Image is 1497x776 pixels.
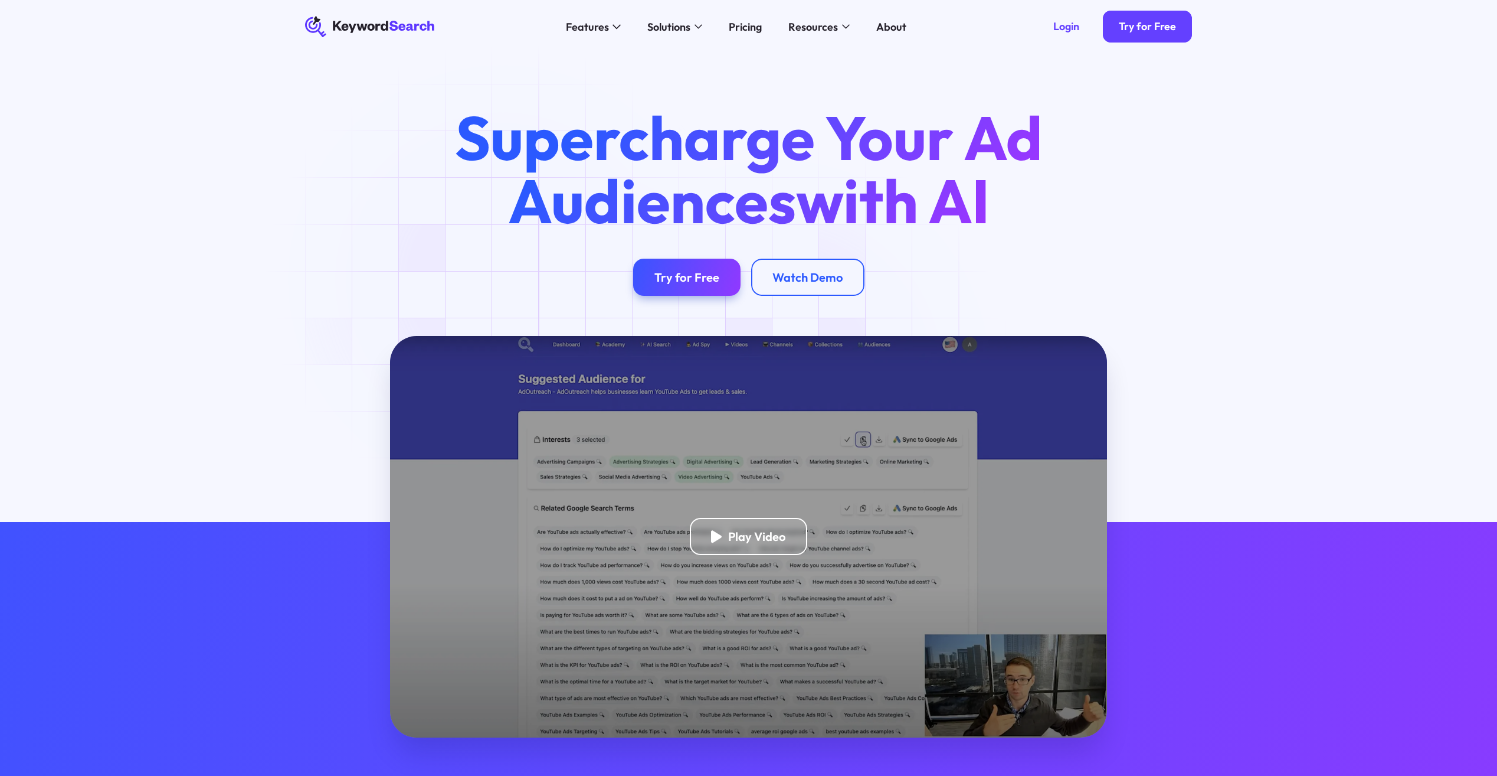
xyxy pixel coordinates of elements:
[1119,20,1176,34] div: Try for Free
[796,162,990,239] span: with AI
[721,16,770,37] a: Pricing
[876,19,906,35] div: About
[1053,20,1079,34] div: Login
[647,19,690,35] div: Solutions
[633,259,741,296] a: Try for Free
[869,16,915,37] a: About
[566,19,609,35] div: Features
[772,270,843,285] div: Watch Demo
[430,106,1067,232] h1: Supercharge Your Ad Audiences
[729,19,762,35] div: Pricing
[1103,11,1192,43] a: Try for Free
[390,336,1107,738] a: open lightbox
[1037,11,1095,43] a: Login
[728,529,786,544] div: Play Video
[654,270,719,285] div: Try for Free
[788,19,838,35] div: Resources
